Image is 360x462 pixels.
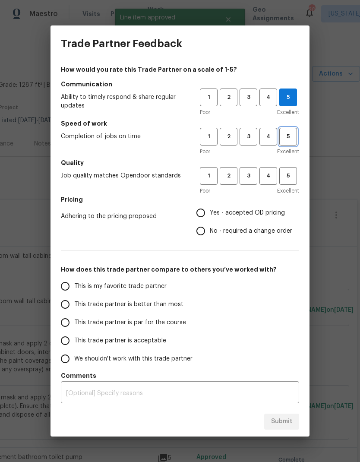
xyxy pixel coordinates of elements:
[277,187,299,195] span: Excellent
[201,92,217,102] span: 1
[61,371,299,380] h5: Comments
[61,277,299,368] div: How does this trade partner compare to others you’ve worked with?
[240,89,257,106] button: 3
[61,212,183,221] span: Adhering to the pricing proposed
[260,171,276,181] span: 4
[74,354,193,364] span: We shouldn't work with this trade partner
[279,167,297,185] button: 5
[210,209,285,218] span: Yes - accepted OD pricing
[61,132,186,141] span: Completion of jobs on time
[61,119,299,128] h5: Speed of work
[240,171,256,181] span: 3
[240,132,256,142] span: 3
[61,38,182,50] h3: Trade Partner Feedback
[277,108,299,117] span: Excellent
[240,128,257,146] button: 3
[277,147,299,156] span: Excellent
[221,132,237,142] span: 2
[74,336,166,345] span: This trade partner is acceptable
[259,128,277,146] button: 4
[61,195,299,204] h5: Pricing
[210,227,292,236] span: No - required a change order
[259,167,277,185] button: 4
[61,265,299,274] h5: How does this trade partner compare to others you’ve worked with?
[279,89,297,106] button: 5
[200,167,218,185] button: 1
[200,128,218,146] button: 1
[74,318,186,327] span: This trade partner is par for the course
[280,132,296,142] span: 5
[74,282,167,291] span: This is my favorite trade partner
[260,132,276,142] span: 4
[201,171,217,181] span: 1
[220,128,237,146] button: 2
[220,89,237,106] button: 2
[221,171,237,181] span: 2
[279,128,297,146] button: 5
[240,167,257,185] button: 3
[61,65,299,74] h4: How would you rate this Trade Partner on a scale of 1-5?
[61,80,299,89] h5: Communication
[201,132,217,142] span: 1
[259,89,277,106] button: 4
[61,171,186,180] span: Job quality matches Opendoor standards
[74,300,183,309] span: This trade partner is better than most
[200,187,210,195] span: Poor
[196,204,299,240] div: Pricing
[200,147,210,156] span: Poor
[240,92,256,102] span: 3
[200,89,218,106] button: 1
[221,92,237,102] span: 2
[61,158,299,167] h5: Quality
[260,92,276,102] span: 4
[220,167,237,185] button: 2
[61,93,186,110] span: Ability to timely respond & share regular updates
[280,171,296,181] span: 5
[200,108,210,117] span: Poor
[280,92,297,102] span: 5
